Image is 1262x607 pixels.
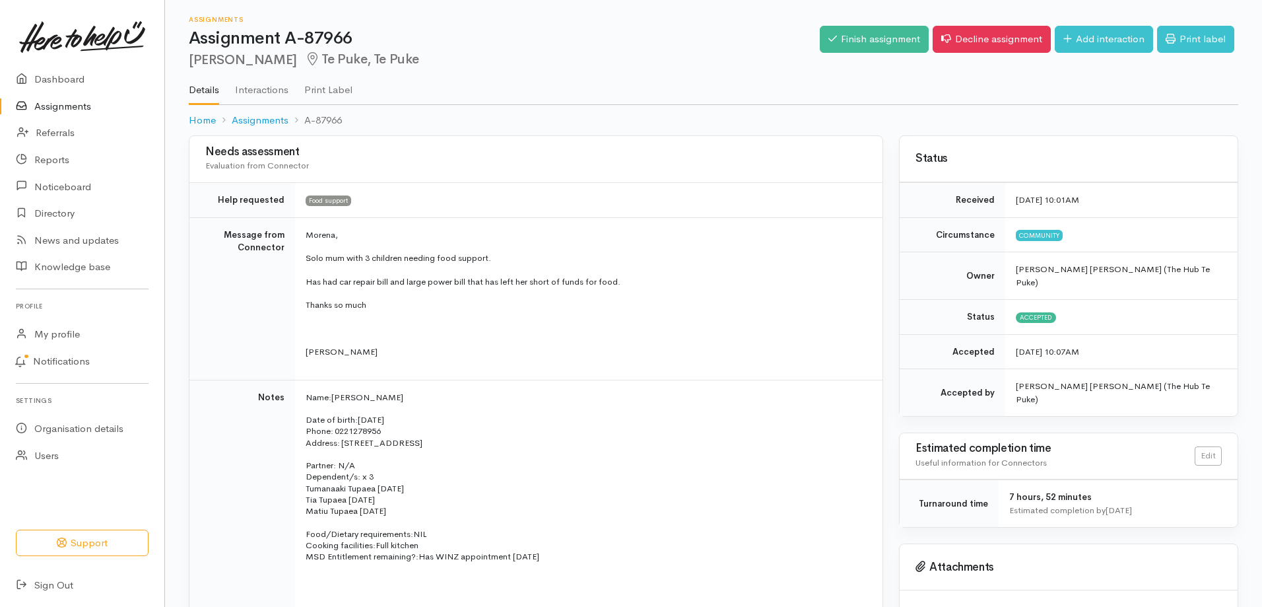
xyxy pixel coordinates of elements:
[306,483,404,494] span: Tumanaaki Tupaea [DATE]
[900,369,1005,417] td: Accepted by
[306,196,351,206] span: Food support
[1005,369,1238,417] td: [PERSON_NAME] [PERSON_NAME] (The Hub Te Puke)
[1106,505,1132,516] time: [DATE]
[915,457,1047,468] span: Useful information for Connectors
[16,530,149,557] button: Support
[189,16,820,23] h6: Assignments
[306,275,867,289] p: Has had car repair bill and large power bill that has left her short of funds for food.
[820,26,929,53] a: Finish assignment
[189,29,820,48] h1: Assignment A-87966
[189,217,295,380] td: Message from Connector
[306,414,867,437] p: [DATE] 0221278956
[900,334,1005,369] td: Accepted
[189,105,1238,136] nav: breadcrumb
[205,146,867,159] h3: Needs assessment
[306,551,418,562] span: MSD Entitlement remaining?:
[16,297,149,315] h6: Profile
[306,494,375,505] span: Tia Tupaea [DATE]
[306,345,867,359] p: [PERSON_NAME]
[900,480,999,528] td: Turnaround time
[915,561,1222,574] h3: Attachments
[16,392,149,410] h6: Settings
[306,460,355,471] span: Partner: N/A
[915,443,1195,455] h3: Estimated completion time
[189,113,216,128] a: Home
[306,528,867,563] p: NIL Full kitchen Has WINZ appointment [DATE]
[306,229,867,242] p: Morena,
[1055,26,1153,53] a: Add interaction
[304,67,352,104] a: Print Label
[306,414,358,425] span: Date of birth:
[1016,346,1079,357] time: [DATE] 10:07AM
[1016,264,1210,288] span: [PERSON_NAME] [PERSON_NAME] (The Hub Te Puke)
[1016,194,1079,205] time: [DATE] 10:01AM
[306,505,386,517] span: Matiu Tupaea [DATE]
[306,252,867,265] p: Solo mum with 3 children needing food support.
[189,183,295,218] td: Help requested
[900,217,1005,252] td: Circumstance
[288,113,342,128] li: A-87966
[1016,312,1056,323] span: Accepted
[1195,446,1222,466] a: Edit
[306,437,340,448] span: Address:
[306,528,413,540] span: Food/Dietary requirements:
[306,540,376,551] span: Cooking facilities:
[306,391,867,404] p: [PERSON_NAME]
[306,471,374,482] span: Dependent/s: x 3
[235,67,288,104] a: Interactions
[306,437,867,448] p: [STREET_ADDRESS]
[189,52,820,67] h2: [PERSON_NAME]
[1157,26,1234,53] a: Print label
[933,26,1051,53] a: Decline assignment
[232,113,288,128] a: Assignments
[1016,230,1063,240] span: Community
[306,425,333,437] span: Phone:
[1009,491,1092,503] span: 7 hours, 52 minutes
[189,67,219,105] a: Details
[915,153,1222,165] h3: Status
[1009,504,1222,517] div: Estimated completion by
[205,160,309,171] span: Evaluation from Connector
[900,183,1005,218] td: Received
[900,252,1005,300] td: Owner
[306,299,867,312] p: Thanks so much
[900,300,1005,335] td: Status
[306,392,331,403] span: Name:
[305,51,419,67] span: Te Puke, Te Puke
